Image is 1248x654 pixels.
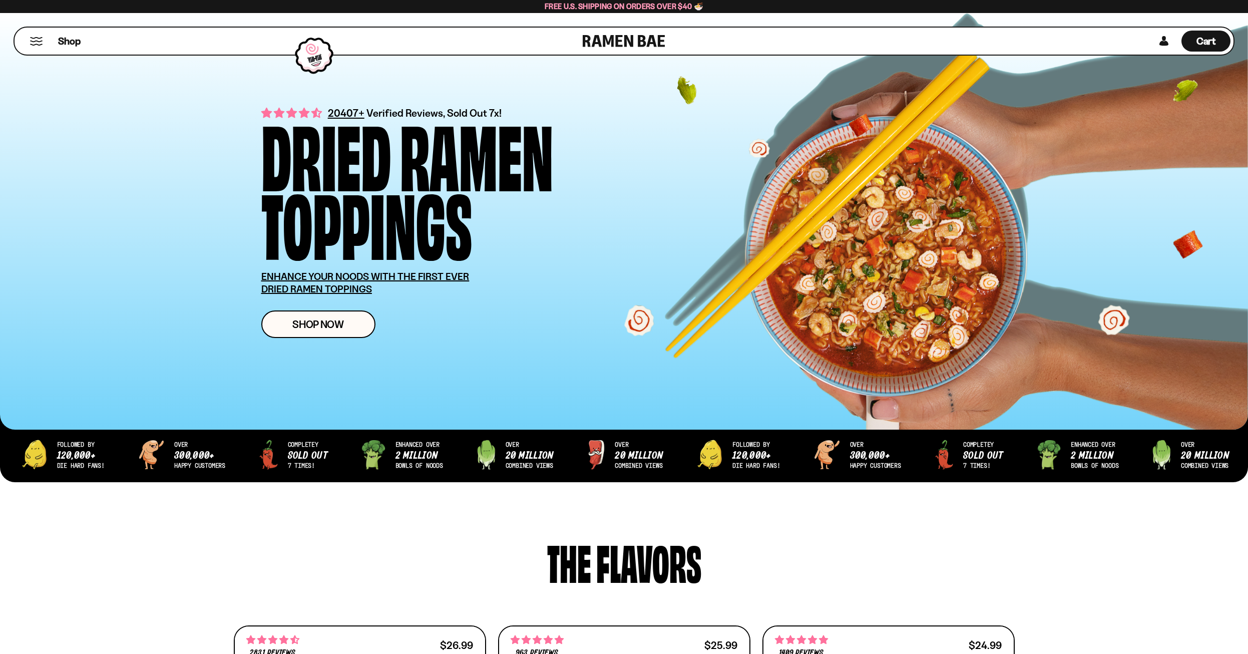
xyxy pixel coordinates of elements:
div: The [547,537,591,585]
u: ENHANCE YOUR NOODS WITH THE FIRST EVER DRIED RAMEN TOPPINGS [261,270,470,295]
div: flavors [596,537,701,585]
span: Shop Now [292,319,344,330]
span: Free U.S. Shipping on Orders over $40 🍜 [545,2,703,11]
div: $26.99 [440,640,473,650]
div: Dried [261,118,391,187]
div: Ramen [400,118,553,187]
span: Shop [58,35,81,48]
div: $25.99 [704,640,737,650]
span: 4.76 stars [775,633,828,646]
span: 4.75 stars [511,633,564,646]
a: Shop [58,31,81,52]
a: Shop Now [261,310,375,338]
div: $24.99 [969,640,1002,650]
button: Mobile Menu Trigger [30,37,43,46]
div: Toppings [261,187,472,255]
span: 4.68 stars [246,633,299,646]
div: Cart [1181,28,1230,55]
span: Cart [1196,35,1216,47]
